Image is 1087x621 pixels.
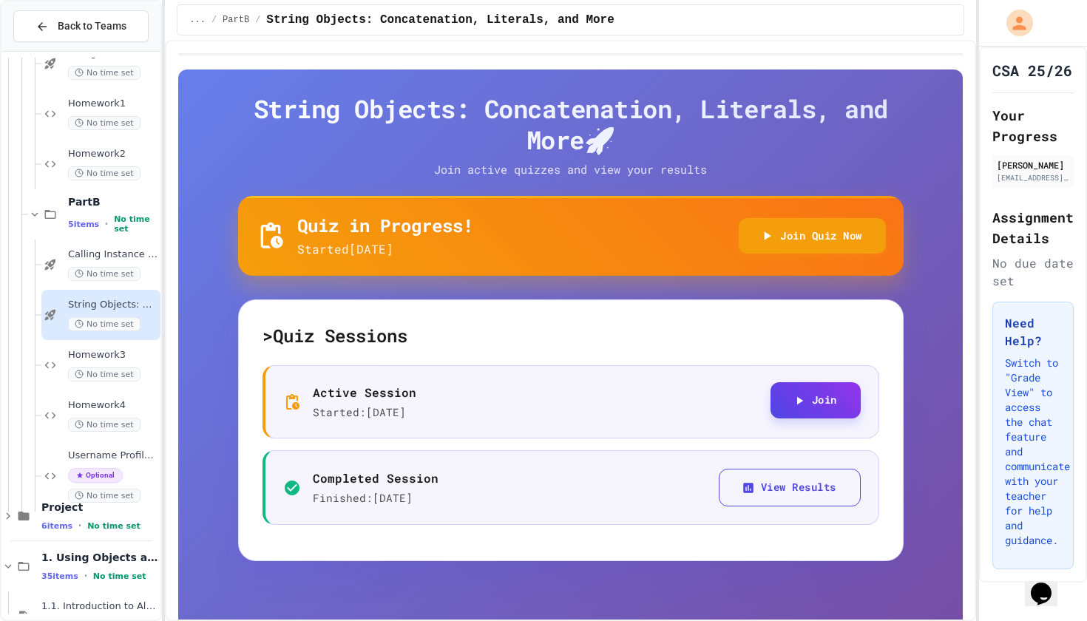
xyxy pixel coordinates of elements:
span: No time set [68,166,140,180]
p: Active Session [313,384,416,401]
span: No time set [114,214,158,234]
span: String Objects: Concatenation, Literals, and More [68,299,158,311]
span: No time set [68,116,140,130]
span: Homework1 [68,98,158,110]
h4: String Objects: Concatenation, Literals, and More 🚀 [238,93,904,155]
iframe: chat widget [1025,562,1072,606]
span: • [84,570,87,582]
span: PartB [223,14,249,26]
span: 6 items [41,521,72,531]
p: Finished: [DATE] [313,490,438,506]
span: Homework2 [68,148,158,160]
span: 1.1. Introduction to Algorithms, Programming, and Compilers [41,600,158,613]
p: Started [DATE] [297,240,473,258]
button: Back to Teams [13,10,149,42]
span: No time set [68,317,140,331]
button: Join [771,382,861,418]
h5: Quiz in Progress! [297,214,473,237]
p: Join active quizzes and view your results [404,161,737,178]
span: String Objects: Concatenation, Literals, and More [266,11,614,29]
span: No time set [68,489,140,503]
p: Switch to "Grade View" to access the chat feature and communicate with your teacher for help and ... [1005,356,1061,548]
span: 1. Using Objects and Methods [41,551,158,564]
span: No time set [68,267,140,281]
span: Homework3 [68,349,158,362]
span: • [105,218,108,230]
button: Join Quiz Now [739,218,886,254]
span: Optional [68,468,123,483]
span: Back to Teams [58,18,126,34]
h1: CSA 25/26 [992,60,1072,81]
p: Started: [DATE] [313,404,416,421]
h2: Assignment Details [992,207,1074,248]
span: Homework4 [68,399,158,412]
span: No time set [87,521,140,531]
div: My Account [991,6,1037,40]
span: PartB [68,195,158,208]
h5: > Quiz Sessions [263,324,879,347]
span: / [211,14,217,26]
span: No time set [68,66,140,80]
span: No time set [68,418,140,432]
div: No due date set [992,254,1074,290]
span: Project [41,500,158,514]
div: [EMAIL_ADDRESS][DOMAIN_NAME] [997,172,1069,183]
span: • [78,520,81,532]
span: No time set [93,571,146,581]
h3: Need Help? [1005,314,1061,350]
button: View Results [719,469,861,506]
span: ... [189,14,206,26]
span: / [255,14,260,26]
h2: Your Progress [992,105,1074,146]
span: Calling Instance Methods - Topic 1.14 [68,248,158,261]
span: 5 items [68,220,99,229]
span: 35 items [41,571,78,581]
div: [PERSON_NAME] [997,158,1069,172]
span: No time set [68,367,140,381]
p: Completed Session [313,469,438,487]
span: Username Profile Generator [68,449,158,462]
